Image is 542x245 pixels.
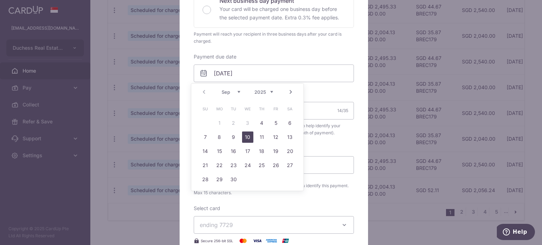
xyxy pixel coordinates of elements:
a: 20 [284,146,296,157]
a: 4 [256,117,267,129]
a: 11 [256,131,267,143]
a: 7 [200,131,211,143]
div: Payment will reach your recipient in three business days after your card is charged. [194,31,354,45]
a: 5 [270,117,282,129]
iframe: Opens a widget where you can find more information [497,224,535,241]
a: 27 [284,160,296,171]
div: 14/35 [337,107,348,114]
a: 9 [228,131,239,143]
a: 22 [214,160,225,171]
a: 24 [242,160,253,171]
img: American Express [264,237,278,245]
label: Select card [194,205,220,212]
span: Saturday [284,103,296,115]
a: 13 [284,131,296,143]
span: Secure 256-bit SSL [201,238,233,244]
a: 10 [242,131,253,143]
img: Mastercard [236,237,250,245]
label: Payment due date [194,53,236,60]
a: 6 [284,117,296,129]
img: Visa [250,237,264,245]
img: UnionPay [278,237,293,245]
a: Next [287,88,295,96]
span: Thursday [256,103,267,115]
a: 28 [200,174,211,185]
span: Wednesday [242,103,253,115]
a: 17 [242,146,253,157]
button: ending 7729 [194,216,354,234]
a: 30 [228,174,239,185]
a: 26 [270,160,282,171]
a: 18 [256,146,267,157]
a: 23 [228,160,239,171]
span: Sunday [200,103,211,115]
span: Monday [214,103,225,115]
a: 8 [214,131,225,143]
a: 19 [270,146,282,157]
span: Tuesday [228,103,239,115]
a: 29 [214,174,225,185]
span: Friday [270,103,282,115]
a: 25 [256,160,267,171]
a: 16 [228,146,239,157]
input: DD / MM / YYYY [194,65,354,82]
a: 21 [200,160,211,171]
a: 12 [270,131,282,143]
a: 14 [200,146,211,157]
p: Your card will be charged one business day before the selected payment date. Extra 0.3% fee applies. [219,5,345,22]
span: ending 7729 [200,221,233,228]
a: 15 [214,146,225,157]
